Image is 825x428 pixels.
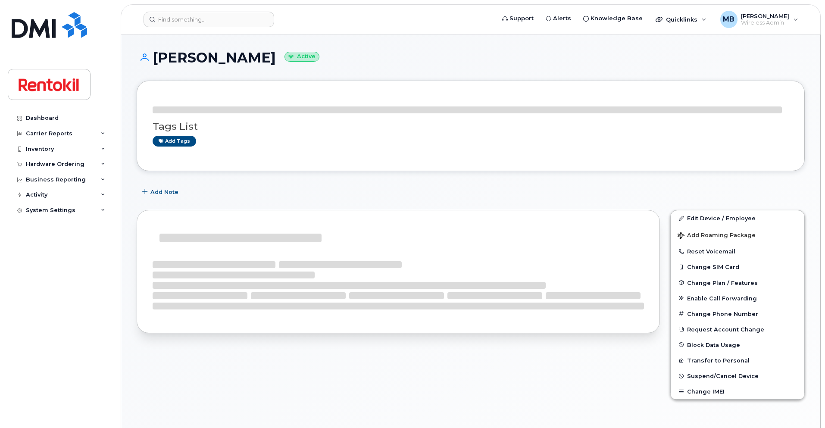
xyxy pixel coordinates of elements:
button: Add Note [137,184,186,200]
button: Request Account Change [671,322,804,337]
h1: [PERSON_NAME] [137,50,805,65]
button: Enable Call Forwarding [671,291,804,306]
h3: Tags List [153,121,789,132]
span: Add Note [150,188,178,196]
button: Transfer to Personal [671,353,804,368]
button: Add Roaming Package [671,226,804,244]
button: Block Data Usage [671,337,804,353]
span: Enable Call Forwarding [687,295,757,301]
small: Active [284,52,319,62]
button: Change IMEI [671,384,804,399]
button: Change SIM Card [671,259,804,275]
button: Change Plan / Features [671,275,804,291]
span: Add Roaming Package [678,232,756,240]
span: Suspend/Cancel Device [687,373,759,379]
a: Add tags [153,136,196,147]
a: Edit Device / Employee [671,210,804,226]
span: Change Plan / Features [687,279,758,286]
button: Change Phone Number [671,306,804,322]
button: Suspend/Cancel Device [671,368,804,384]
button: Reset Voicemail [671,244,804,259]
